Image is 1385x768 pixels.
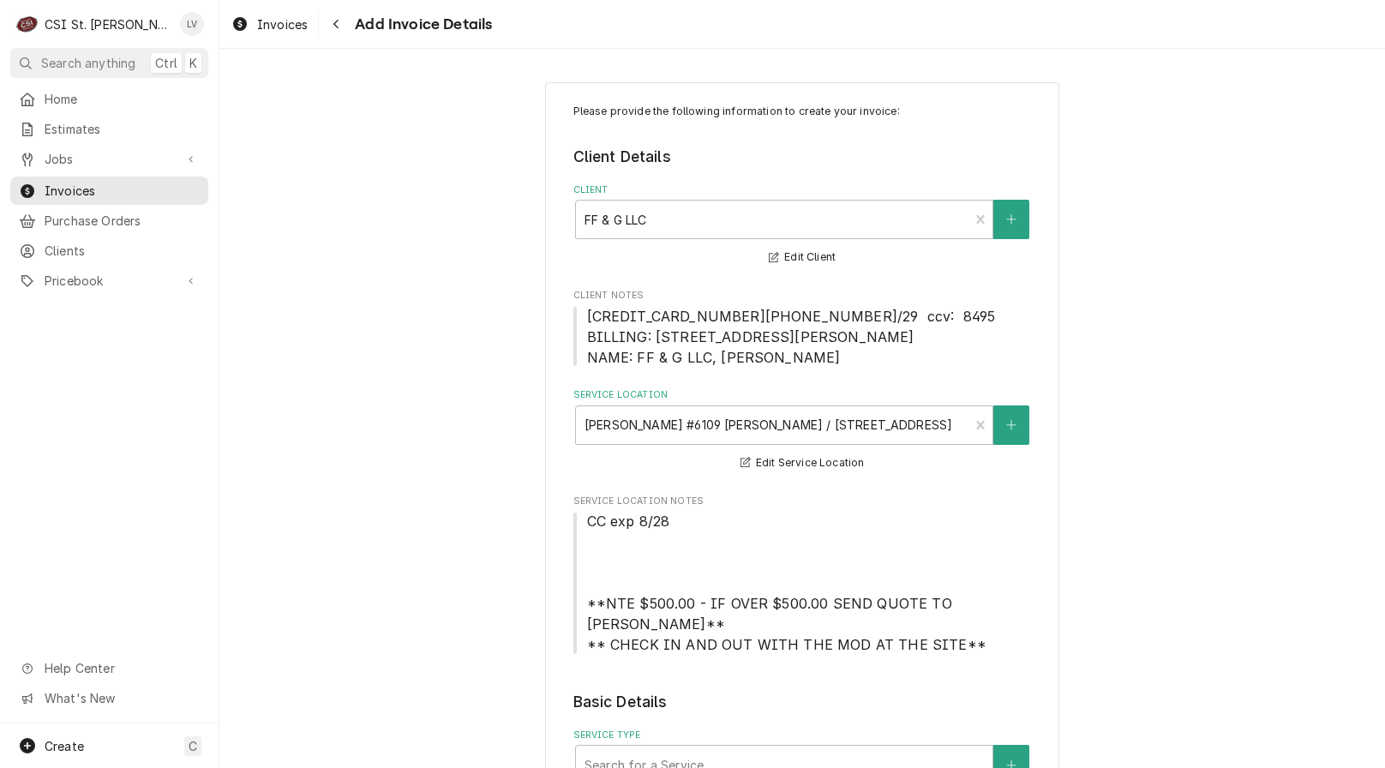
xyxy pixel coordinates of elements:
span: C [189,737,197,755]
a: Purchase Orders [10,207,208,235]
div: CSI St. Louis's Avatar [15,12,39,36]
a: Invoices [10,177,208,205]
button: Edit Client [766,247,838,268]
span: Purchase Orders [45,212,200,230]
div: C [15,12,39,36]
span: Service Location Notes [573,495,1032,508]
a: Go to Pricebook [10,267,208,295]
button: Edit Service Location [738,453,867,474]
div: Client Notes [573,289,1032,367]
button: Create New Client [993,200,1029,239]
div: Service Location Notes [573,495,1032,655]
button: Search anythingCtrlK [10,48,208,78]
span: Estimates [45,120,200,138]
div: Lisa Vestal's Avatar [180,12,204,36]
a: Go to What's New [10,684,208,712]
a: Clients [10,237,208,265]
span: Help Center [45,659,198,677]
div: CSI St. [PERSON_NAME] [45,15,171,33]
label: Service Location [573,388,1032,402]
span: Home [45,90,200,108]
span: Add Invoice Details [350,13,492,36]
span: Invoices [257,15,308,33]
span: Invoices [45,182,200,200]
span: Search anything [41,54,135,72]
span: CC exp 8/28 **NTE $500.00 - IF OVER $500.00 SEND QUOTE TO [PERSON_NAME]** ** CHECK IN AND OUT WIT... [587,513,986,653]
svg: Create New Location [1006,419,1016,431]
span: [CREDIT_CARD_NUMBER][PHONE_NUMBER]/29 ccv: 8495 BILLING: [STREET_ADDRESS][PERSON_NAME] NAME: FF &... [587,308,996,366]
div: Client [573,183,1032,268]
div: Service Location [573,388,1032,473]
span: Pricebook [45,272,174,290]
span: Client Notes [573,306,1032,368]
span: Client Notes [573,289,1032,303]
a: Go to Help Center [10,654,208,682]
a: Estimates [10,115,208,143]
legend: Client Details [573,146,1032,168]
span: Service Location Notes [573,511,1032,655]
a: Home [10,85,208,113]
label: Service Type [573,729,1032,742]
a: Go to Jobs [10,145,208,173]
p: Please provide the following information to create your invoice: [573,104,1032,119]
a: Invoices [225,10,315,39]
span: K [189,54,197,72]
span: Create [45,739,84,753]
button: Navigate back [322,10,350,38]
span: Ctrl [155,54,177,72]
label: Client [573,183,1032,197]
div: LV [180,12,204,36]
span: Clients [45,242,200,260]
button: Create New Location [993,405,1029,445]
svg: Create New Client [1006,213,1016,225]
legend: Basic Details [573,691,1032,713]
span: Jobs [45,150,174,168]
span: What's New [45,689,198,707]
